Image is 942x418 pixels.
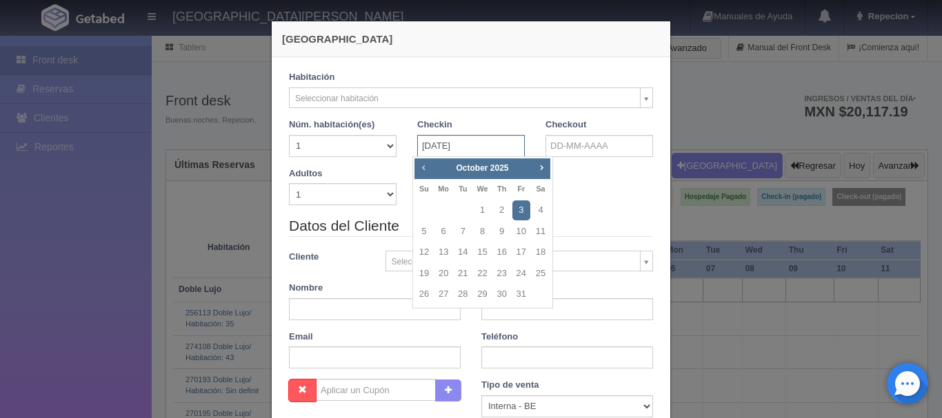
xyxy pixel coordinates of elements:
[385,251,654,271] a: Seleccionar / Crear cliente
[512,284,530,304] a: 31
[434,242,452,262] a: 13
[316,379,436,401] input: Aplicar un Cupón
[532,264,550,284] a: 25
[416,160,431,175] a: Prev
[282,32,660,46] h4: [GEOGRAPHIC_DATA]
[493,264,511,284] a: 23
[289,71,334,84] label: Habitación
[434,284,452,304] a: 27
[434,222,452,242] a: 6
[473,222,491,242] a: 8
[473,200,491,220] a: 1
[289,87,653,108] a: Seleccionar habitación
[512,264,530,284] a: 24
[289,216,653,237] legend: Datos del Cliente
[473,242,491,262] a: 15
[536,185,545,193] span: Saturday
[418,162,429,173] span: Prev
[454,284,472,304] a: 28
[517,185,525,193] span: Friday
[545,118,586,132] label: Checkout
[289,118,374,132] label: Núm. habitación(es)
[473,284,491,304] a: 29
[415,264,433,284] a: 19
[438,185,449,193] span: Monday
[415,222,433,242] a: 5
[490,163,509,173] span: 2025
[454,242,472,262] a: 14
[532,242,550,262] a: 18
[493,284,511,304] a: 30
[512,200,530,220] a: 3
[289,167,322,180] label: Adultos
[459,185,467,193] span: Tuesday
[392,251,635,272] span: Seleccionar / Crear cliente
[473,264,491,284] a: 22
[417,118,452,132] label: Checkin
[454,264,472,284] a: 21
[295,88,634,109] span: Seleccionar habitación
[289,282,323,295] label: Nombre
[532,200,550,220] a: 4
[497,185,506,193] span: Thursday
[415,284,433,304] a: 26
[417,135,525,157] input: DD-MM-AAAA
[536,162,547,173] span: Next
[534,160,550,175] a: Next
[493,242,511,262] a: 16
[434,264,452,284] a: 20
[481,331,518,344] label: Teléfono
[454,222,472,242] a: 7
[545,135,653,157] input: DD-MM-AAAA
[493,222,511,242] a: 9
[279,251,375,264] label: Cliente
[456,163,488,173] span: October
[532,222,550,242] a: 11
[512,222,530,242] a: 10
[481,379,539,392] label: Tipo de venta
[415,242,433,262] a: 12
[289,331,313,344] label: Email
[477,185,488,193] span: Wednesday
[512,242,530,262] a: 17
[419,185,429,193] span: Sunday
[493,200,511,220] a: 2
